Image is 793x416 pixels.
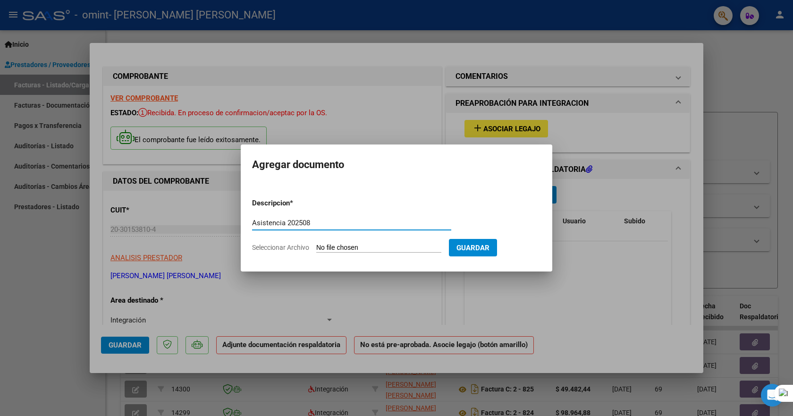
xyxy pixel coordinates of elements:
[252,244,309,251] span: Seleccionar Archivo
[761,384,784,407] div: Open Intercom Messenger
[449,239,497,256] button: Guardar
[252,198,339,209] p: Descripcion
[456,244,489,252] span: Guardar
[252,156,541,174] h2: Agregar documento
